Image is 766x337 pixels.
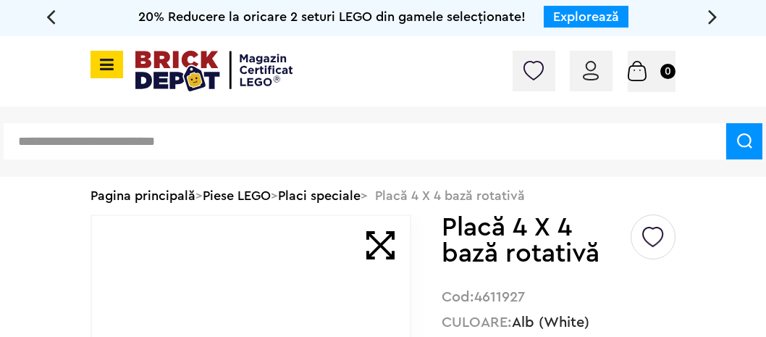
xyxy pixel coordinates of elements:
a: Placi speciale [278,189,361,202]
div: > > > Placă 4 X 4 bază rotativă [91,177,675,215]
a: Explorează [553,10,619,23]
a: Pagina principală [91,189,195,202]
div: CULOARE: [442,316,675,330]
small: 0 [660,64,675,79]
a: Alb (White) [512,315,589,330]
a: Piese LEGO [203,189,271,202]
div: Cod: [442,291,675,304]
span: 20% Reducere la oricare 2 seturi LEGO din gamele selecționate! [138,10,526,23]
h1: Placă 4 X 4 bază rotativă [442,215,628,267]
strong: 4611927 [474,290,525,304]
